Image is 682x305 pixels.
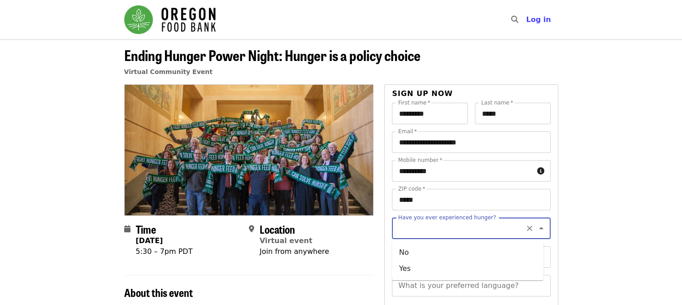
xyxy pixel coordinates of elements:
[511,15,518,24] i: search icon
[136,221,156,237] span: Time
[523,222,536,235] button: Clear
[392,275,550,296] input: What is your preferred language?
[392,160,533,182] input: Mobile number
[136,236,163,245] strong: [DATE]
[124,284,193,300] span: About this event
[124,5,216,34] img: Oregon Food Bank - Home
[398,186,425,192] label: ZIP code
[392,131,550,153] input: Email
[249,225,254,233] i: map-marker-alt icon
[392,244,543,261] li: No
[526,15,551,24] span: Log in
[519,11,558,29] button: Log in
[392,103,468,124] input: First name
[260,236,313,245] a: Virtual event
[398,157,442,163] label: Mobile number
[392,261,543,277] li: Yes
[260,247,329,256] span: Join from anywhere
[398,129,417,134] label: Email
[124,68,213,75] a: Virtual Community Event
[136,246,193,257] div: 5:30 – 7pm PDT
[481,100,513,105] label: Last name
[124,44,421,65] span: Ending Hunger Power Night: Hunger is a policy choice
[392,89,453,98] span: Sign up now
[535,222,547,235] button: Close
[537,167,544,175] i: circle-info icon
[475,103,551,124] input: Last name
[392,189,550,210] input: ZIP code
[124,225,130,233] i: calendar icon
[523,9,530,30] input: Search
[260,221,295,237] span: Location
[398,215,496,220] label: Have you ever experienced hunger?
[398,100,430,105] label: First name
[125,85,374,215] img: Ending Hunger Power Night: Hunger is a policy choice organized by Oregon Food Bank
